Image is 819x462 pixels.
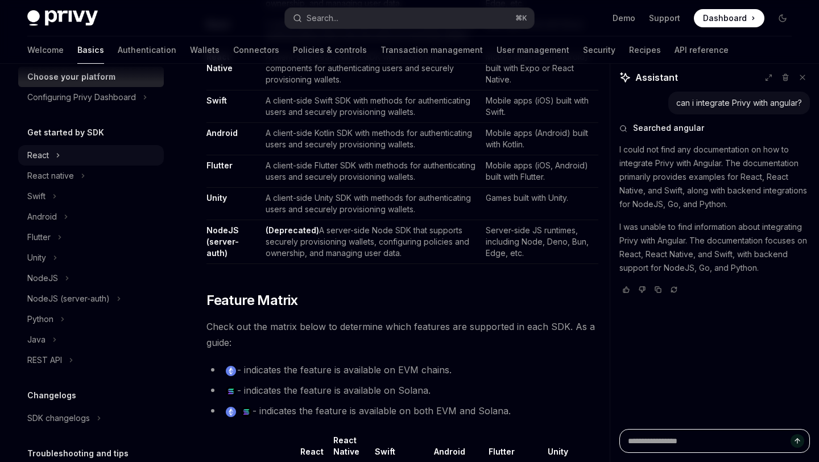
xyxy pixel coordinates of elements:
td: A client-side Unity SDK with methods for authenticating users and securely provisioning wallets. [261,188,481,220]
div: React native [27,169,74,183]
span: Searched angular [633,122,704,134]
a: Unity [206,193,227,203]
h5: Get started by SDK [27,126,104,139]
a: Android [206,128,238,138]
div: Python [27,312,53,326]
td: A client-side React Native SDK with hooks and components for authenticating users and securely pr... [261,47,481,90]
div: NodeJS [27,271,58,285]
div: Search... [307,11,338,25]
div: Flutter [27,230,51,244]
img: ethereum.png [226,366,236,376]
td: A server-side Node SDK that supports securely provisioning wallets, configuring policies and owne... [261,220,481,264]
div: React [27,148,49,162]
h5: Changelogs [27,389,76,402]
div: Unity [27,251,46,265]
a: Demo [613,13,635,24]
a: Swift [206,96,227,106]
td: A client-side Flutter SDK with methods for authenticating users and securely provisioning wallets. [261,155,481,188]
a: Support [649,13,680,24]
button: Send message [791,434,804,448]
li: - indicates the feature is available on both EVM and Solana. [206,403,598,419]
button: Search...⌘K [285,8,533,28]
span: Feature Matrix [206,291,298,310]
span: Dashboard [703,13,747,24]
div: Configuring Privy Dashboard [27,90,136,104]
td: Games built with Unity. [481,188,598,220]
li: - indicates the feature is available on EVM chains. [206,362,598,378]
td: Mobile apps (Android) built with Kotlin. [481,123,598,155]
td: Mobile apps (iOS, Android) built with Expo or React Native. [481,47,598,90]
a: API reference [675,36,729,64]
div: Swift [27,189,45,203]
span: Assistant [635,71,678,84]
img: dark logo [27,10,98,26]
button: Toggle dark mode [773,9,792,27]
a: User management [497,36,569,64]
img: solana.png [226,386,236,397]
span: Check out the matrix below to determine which features are supported in each SDK. As a guide: [206,319,598,350]
td: A client-side Swift SDK with methods for authenticating users and securely provisioning wallets. [261,90,481,123]
p: I could not find any documentation on how to integrate Privy with Angular. The documentation prim... [619,143,810,211]
a: Policies & controls [293,36,367,64]
a: Wallets [190,36,220,64]
div: can i integrate Privy with angular? [676,97,802,109]
div: SDK changelogs [27,411,90,425]
p: I was unable to find information about integrating Privy with Angular. The documentation focuses ... [619,220,810,275]
div: REST API [27,353,62,367]
a: Connectors [233,36,279,64]
span: ⌘ K [515,14,527,23]
div: NodeJS (server-auth) [27,292,110,306]
strong: (Deprecated) [266,225,319,235]
div: Java [27,333,45,346]
h5: Troubleshooting and tips [27,447,129,460]
img: ethereum.png [226,407,236,417]
div: Android [27,210,57,224]
a: Authentication [118,36,176,64]
button: Searched angular [619,122,810,134]
img: solana.png [241,407,251,417]
a: Security [583,36,615,64]
td: A client-side Kotlin SDK with methods for authenticating users and securely provisioning wallets. [261,123,481,155]
a: Transaction management [380,36,483,64]
td: Mobile apps (iOS) built with Swift. [481,90,598,123]
td: Mobile apps (iOS, Android) built with Flutter. [481,155,598,188]
a: Basics [77,36,104,64]
a: NodeJS (server-auth) [206,225,239,258]
td: Server-side JS runtimes, including Node, Deno, Bun, Edge, etc. [481,220,598,264]
a: Flutter [206,160,233,171]
a: Dashboard [694,9,764,27]
a: Welcome [27,36,64,64]
li: - indicates the feature is available on Solana. [206,382,598,398]
a: Recipes [629,36,661,64]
